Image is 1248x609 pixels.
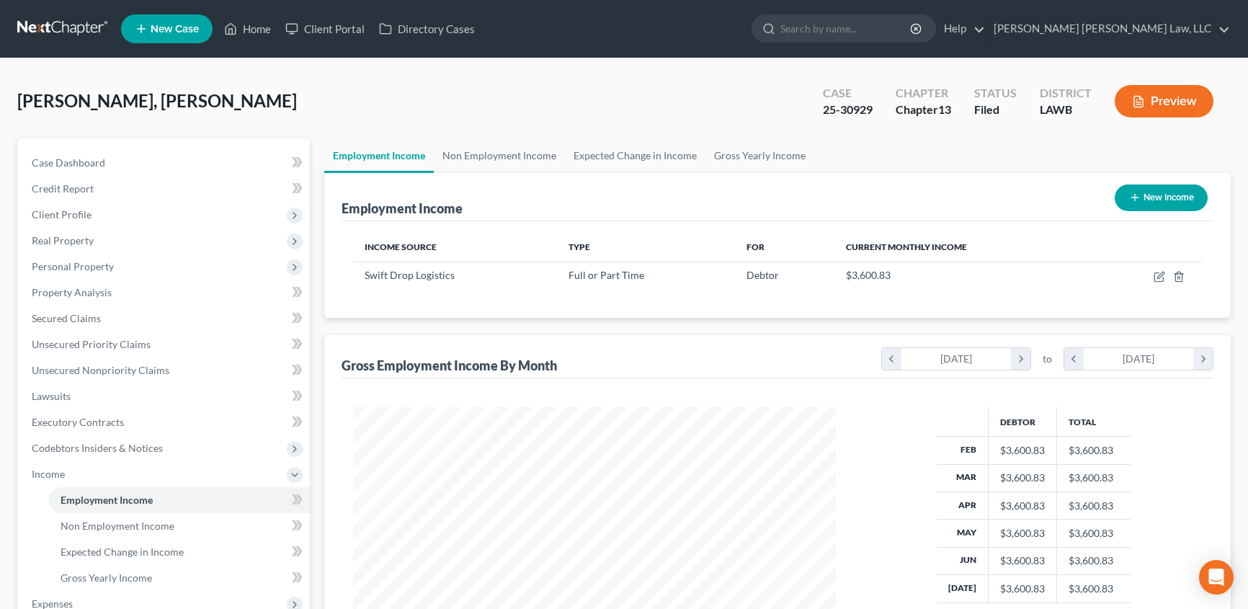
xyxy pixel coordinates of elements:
span: Type [569,241,590,252]
div: LAWB [1040,102,1092,118]
span: Real Property [32,234,94,246]
span: Expected Change in Income [61,546,184,558]
span: 13 [938,102,951,116]
span: Property Analysis [32,286,112,298]
a: Case Dashboard [20,150,310,176]
div: Status [974,85,1017,102]
span: Swift Drop Logistics [365,269,455,281]
div: $3,600.83 [1000,499,1045,513]
td: $3,600.83 [1057,492,1131,519]
span: Full or Part Time [569,269,644,281]
i: chevron_right [1011,348,1030,370]
a: Property Analysis [20,280,310,306]
a: Gross Yearly Income [705,138,814,173]
th: [DATE] [937,575,989,603]
a: Home [217,16,278,42]
span: Client Profile [32,208,92,221]
span: Case Dashboard [32,156,105,169]
span: Employment Income [61,494,153,506]
a: Employment Income [324,138,434,173]
a: Employment Income [49,487,310,513]
th: May [937,520,989,547]
a: Expected Change in Income [49,539,310,565]
td: $3,600.83 [1057,437,1131,464]
a: Unsecured Priority Claims [20,332,310,357]
a: Expected Change in Income [565,138,705,173]
i: chevron_left [882,348,901,370]
div: 25-30929 [823,102,873,118]
i: chevron_left [1064,348,1084,370]
a: [PERSON_NAME] [PERSON_NAME] Law, LLC [986,16,1230,42]
button: Preview [1115,85,1213,117]
span: to [1043,352,1052,366]
span: Unsecured Priority Claims [32,338,151,350]
button: New Income [1115,185,1208,211]
span: New Case [151,24,199,35]
a: Client Portal [278,16,372,42]
a: Non Employment Income [434,138,565,173]
span: Non Employment Income [61,520,174,532]
div: Employment Income [342,200,463,217]
span: Personal Property [32,260,114,272]
span: Credit Report [32,182,94,195]
span: Debtor [746,269,779,281]
td: $3,600.83 [1057,547,1131,574]
a: Directory Cases [372,16,482,42]
span: Current Monthly Income [846,241,967,252]
th: Apr [937,492,989,519]
th: Total [1057,407,1131,436]
span: Secured Claims [32,312,101,324]
input: Search by name... [780,15,912,42]
th: Debtor [989,407,1057,436]
span: Income Source [365,241,437,252]
div: Chapter [896,102,951,118]
div: Gross Employment Income By Month [342,357,557,374]
a: Non Employment Income [49,513,310,539]
td: $3,600.83 [1057,575,1131,603]
a: Help [937,16,985,42]
div: District [1040,85,1092,102]
span: Unsecured Nonpriority Claims [32,364,169,376]
div: Open Intercom Messenger [1199,560,1234,595]
span: Gross Yearly Income [61,572,152,584]
td: $3,600.83 [1057,520,1131,547]
div: $3,600.83 [1000,526,1045,541]
a: Executory Contracts [20,409,310,435]
div: [DATE] [1084,348,1194,370]
th: Mar [937,464,989,492]
span: $3,600.83 [846,269,891,281]
div: $3,600.83 [1000,554,1045,568]
a: Lawsuits [20,383,310,409]
span: Income [32,468,65,480]
a: Gross Yearly Income [49,565,310,591]
div: Case [823,85,873,102]
th: Jun [937,547,989,574]
span: Executory Contracts [32,416,124,428]
div: Filed [974,102,1017,118]
div: $3,600.83 [1000,582,1045,596]
th: Feb [937,437,989,464]
div: [DATE] [901,348,1012,370]
div: Chapter [896,85,951,102]
td: $3,600.83 [1057,464,1131,492]
i: chevron_right [1193,348,1213,370]
span: For [746,241,765,252]
div: $3,600.83 [1000,443,1045,458]
a: Secured Claims [20,306,310,332]
span: Lawsuits [32,390,71,402]
span: [PERSON_NAME], [PERSON_NAME] [17,90,297,111]
a: Unsecured Nonpriority Claims [20,357,310,383]
div: $3,600.83 [1000,471,1045,485]
a: Credit Report [20,176,310,202]
span: Codebtors Insiders & Notices [32,442,163,454]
